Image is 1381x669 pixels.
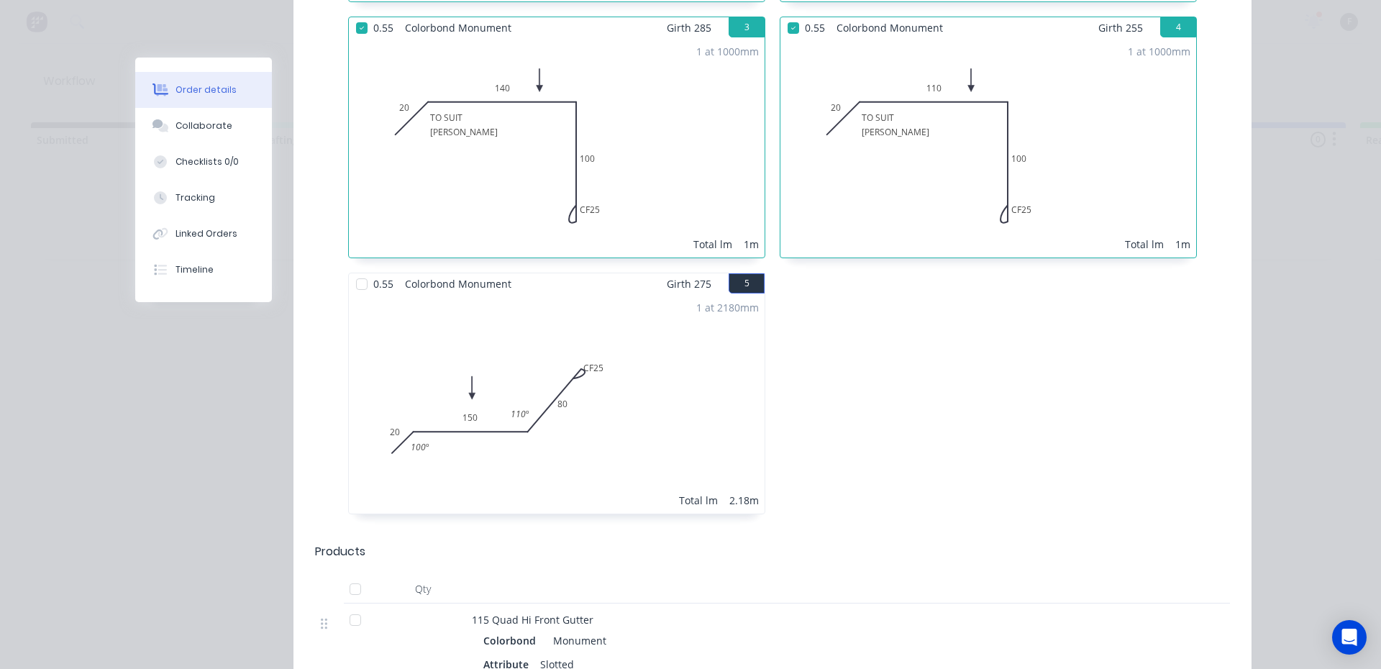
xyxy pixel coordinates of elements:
[368,273,399,294] span: 0.55
[349,38,765,258] div: TO SUIT[PERSON_NAME]20140CF251001 at 1000mmTotal lm1m
[729,17,765,37] button: 3
[135,72,272,108] button: Order details
[1175,237,1190,252] div: 1m
[135,216,272,252] button: Linked Orders
[368,17,399,38] span: 0.55
[1098,17,1143,38] span: Girth 255
[399,17,517,38] span: Colorbond Monument
[483,630,542,651] div: Colorbond
[349,294,765,514] div: 020150CF2580110º100º1 at 2180mmTotal lm2.18m
[667,273,711,294] span: Girth 275
[693,237,732,252] div: Total lm
[176,83,237,96] div: Order details
[729,273,765,293] button: 5
[315,543,365,560] div: Products
[472,613,593,627] span: 115 Quad Hi Front Gutter
[135,144,272,180] button: Checklists 0/0
[176,119,232,132] div: Collaborate
[679,493,718,508] div: Total lm
[831,17,949,38] span: Colorbond Monument
[176,191,215,204] div: Tracking
[547,630,606,651] div: Monument
[176,263,214,276] div: Timeline
[1125,237,1164,252] div: Total lm
[1160,17,1196,37] button: 4
[696,44,759,59] div: 1 at 1000mm
[380,575,466,604] div: Qty
[176,155,239,168] div: Checklists 0/0
[696,300,759,315] div: 1 at 2180mm
[729,493,759,508] div: 2.18m
[780,38,1196,258] div: TO SUIT[PERSON_NAME]20110CF251001 at 1000mmTotal lm1m
[399,273,517,294] span: Colorbond Monument
[176,227,237,240] div: Linked Orders
[667,17,711,38] span: Girth 285
[135,252,272,288] button: Timeline
[744,237,759,252] div: 1m
[1128,44,1190,59] div: 1 at 1000mm
[799,17,831,38] span: 0.55
[135,108,272,144] button: Collaborate
[135,180,272,216] button: Tracking
[1332,620,1367,655] div: Open Intercom Messenger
